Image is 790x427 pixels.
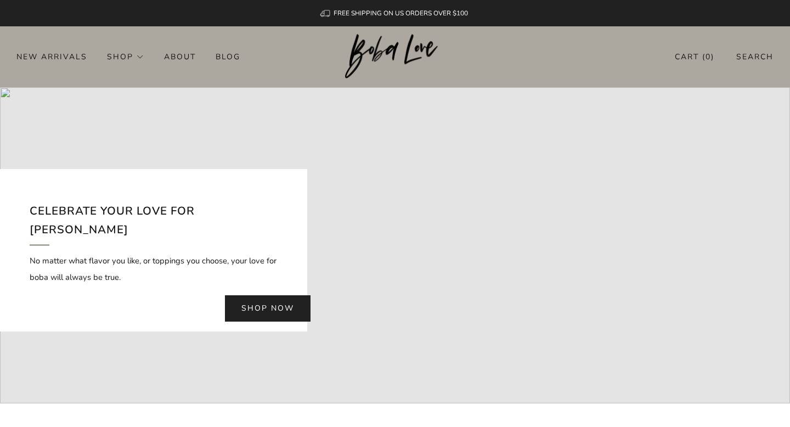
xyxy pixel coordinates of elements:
h2: Celebrate your love for [PERSON_NAME] [30,202,278,245]
a: Blog [216,48,240,65]
span: FREE SHIPPING ON US ORDERS OVER $100 [334,9,468,18]
a: About [164,48,196,65]
a: Shop [107,48,144,65]
p: No matter what flavor you like, or toppings you choose, your love for boba will always be true. [30,252,278,285]
img: Boba Love [345,34,445,79]
a: New Arrivals [16,48,87,65]
a: Cart [675,48,714,66]
a: Search [736,48,774,66]
a: Shop now [225,295,311,322]
items-count: 0 [706,52,711,62]
a: Boba Love [345,34,445,80]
